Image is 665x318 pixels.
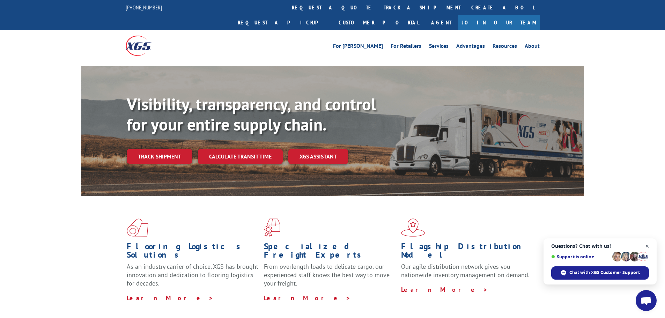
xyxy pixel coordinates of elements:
[391,43,421,51] a: For Retailers
[288,149,348,164] a: XGS ASSISTANT
[333,15,424,30] a: Customer Portal
[424,15,458,30] a: Agent
[127,219,148,237] img: xgs-icon-total-supply-chain-intelligence-red
[264,242,396,262] h1: Specialized Freight Experts
[401,242,533,262] h1: Flagship Distribution Model
[232,15,333,30] a: Request a pickup
[264,294,351,302] a: Learn More >
[127,294,214,302] a: Learn More >
[525,43,540,51] a: About
[198,149,283,164] a: Calculate transit time
[569,269,640,276] span: Chat with XGS Customer Support
[456,43,485,51] a: Advantages
[636,290,657,311] div: Open chat
[551,266,649,280] div: Chat with XGS Customer Support
[127,149,192,164] a: Track shipment
[264,262,396,294] p: From overlength loads to delicate cargo, our experienced staff knows the best way to move your fr...
[401,286,488,294] a: Learn More >
[264,219,280,237] img: xgs-icon-focused-on-flooring-red
[458,15,540,30] a: Join Our Team
[643,242,652,251] span: Close chat
[493,43,517,51] a: Resources
[429,43,449,51] a: Services
[551,254,610,259] span: Support is online
[333,43,383,51] a: For [PERSON_NAME]
[401,262,530,279] span: Our agile distribution network gives you nationwide inventory management on demand.
[127,242,259,262] h1: Flooring Logistics Solutions
[127,93,376,135] b: Visibility, transparency, and control for your entire supply chain.
[126,4,162,11] a: [PHONE_NUMBER]
[551,243,649,249] span: Questions? Chat with us!
[401,219,425,237] img: xgs-icon-flagship-distribution-model-red
[127,262,258,287] span: As an industry carrier of choice, XGS has brought innovation and dedication to flooring logistics...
